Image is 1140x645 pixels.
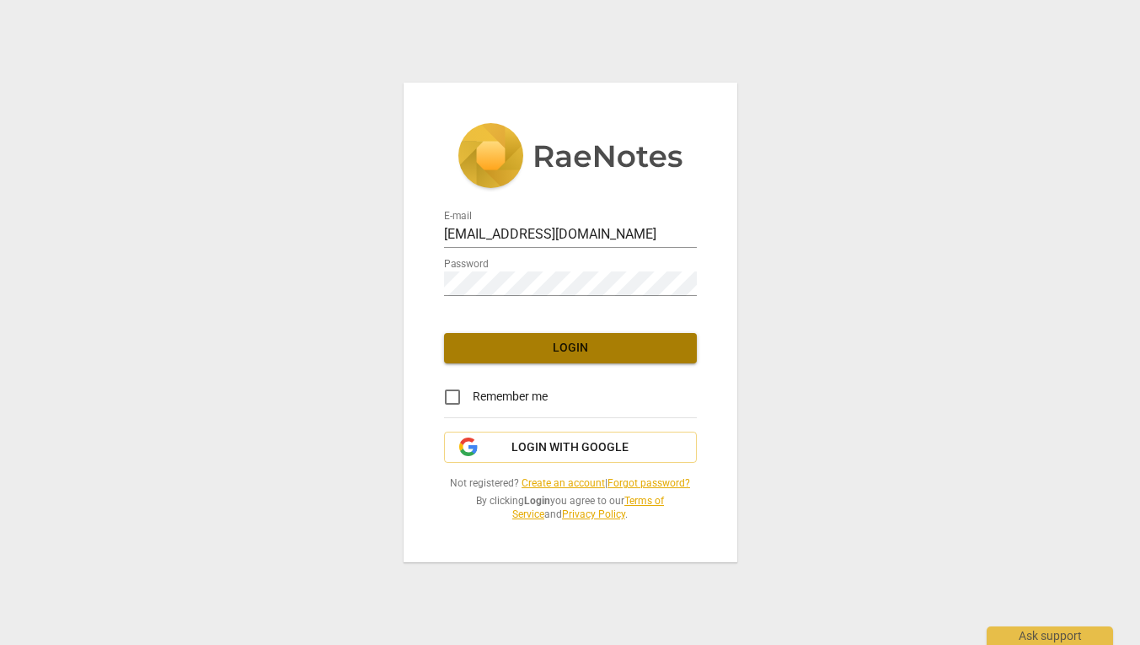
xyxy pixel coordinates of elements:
a: Privacy Policy [562,508,625,520]
button: Login [444,333,697,363]
img: 5ac2273c67554f335776073100b6d88f.svg [458,123,683,192]
span: Not registered? | [444,476,697,491]
span: By clicking you agree to our and . [444,494,697,522]
span: Login [458,340,683,357]
span: Remember me [473,388,548,406]
a: Create an account [522,477,605,489]
label: Password [444,259,489,269]
span: Login with Google [511,439,629,456]
a: Forgot password? [607,477,690,489]
b: Login [524,495,550,507]
label: E-mail [444,211,472,221]
div: Ask support [987,626,1113,645]
button: Login with Google [444,432,697,464]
